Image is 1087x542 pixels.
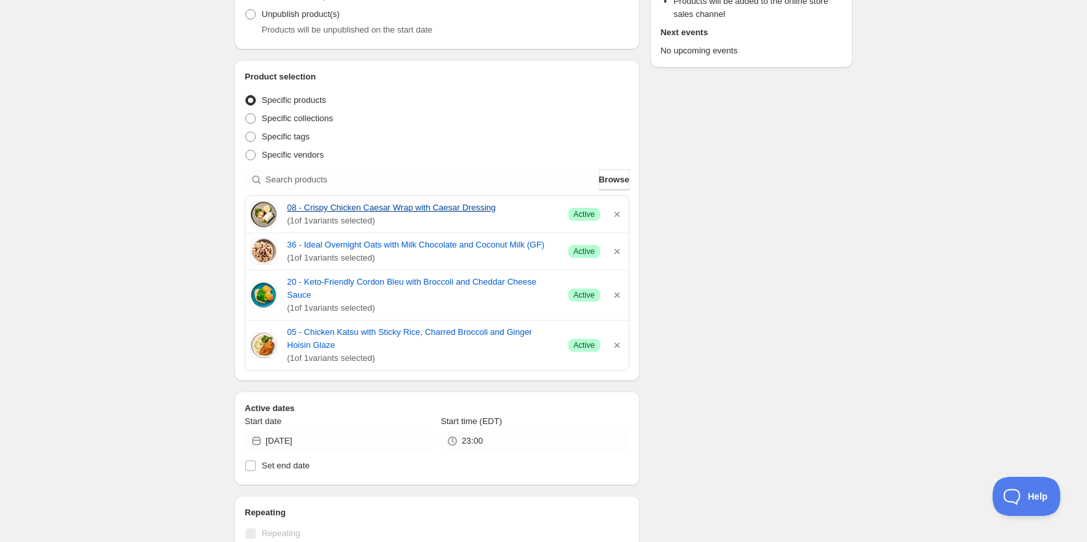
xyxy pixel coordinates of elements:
h2: Active dates [245,402,629,415]
a: 05 - Chicken Katsu with Sticky Rice, Charred Broccoli and Ginger Hoisin Glaze [287,326,558,352]
span: Browse [599,173,629,186]
span: ( 1 of 1 variants selected) [287,352,558,365]
iframe: Toggle Customer Support [993,477,1061,516]
span: Specific vendors [262,150,323,160]
a: 08 - Crispy Chicken Caesar Wrap with Caesar Dressing [287,201,558,214]
span: Set end date [262,461,310,470]
span: Active [573,290,595,300]
span: Repeating [262,528,300,538]
h2: Repeating [245,506,629,519]
span: Products will be unpublished on the start date [262,25,432,35]
span: Start date [245,416,281,426]
span: Specific products [262,95,326,105]
span: ( 1 of 1 variants selected) [287,302,558,315]
h2: Next events [661,26,842,39]
span: Active [573,209,595,220]
input: Search products [266,169,596,190]
button: Browse [599,169,629,190]
span: Specific collections [262,113,333,123]
span: Start time (EDT) [441,416,502,426]
p: No upcoming events [661,44,842,57]
a: 20 - Keto-Friendly Cordon Bleu with Broccoli and Cheddar Cheese Sauce [287,276,558,302]
span: Active [573,246,595,257]
h2: Product selection [245,70,629,83]
span: Specific tags [262,132,310,141]
span: ( 1 of 1 variants selected) [287,251,558,264]
span: Active [573,340,595,350]
span: Unpublish product(s) [262,9,340,19]
span: ( 1 of 1 variants selected) [287,214,558,227]
img: 08 - Crispy Chicken Caesar Wrap [251,201,277,227]
a: 36 - Ideal Overnight Oats with Milk Chocolate and Coconut Milk (GF) [287,238,558,251]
